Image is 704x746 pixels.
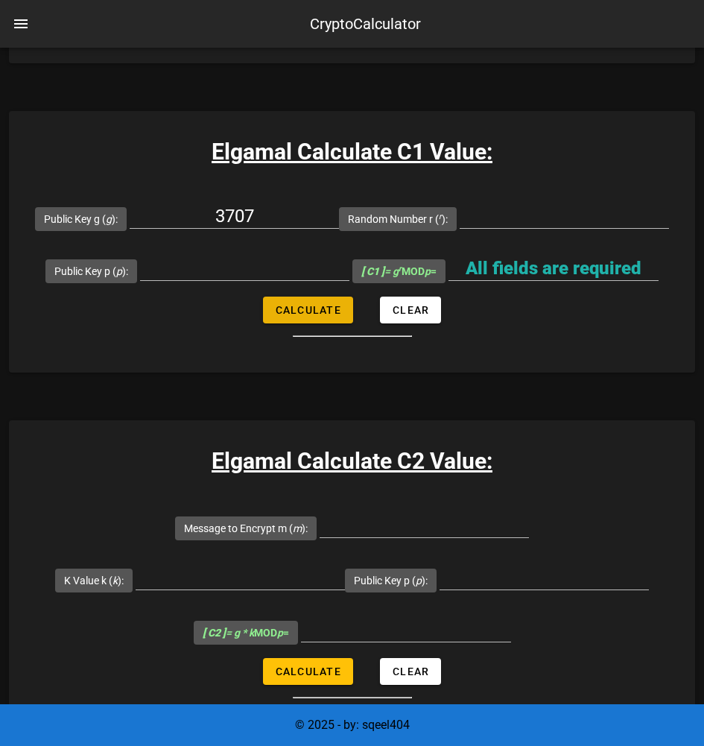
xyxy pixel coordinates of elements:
span: Calculate [275,304,341,316]
label: Public Key g ( ): [44,212,118,227]
i: p [277,627,283,639]
label: Message to Encrypt m ( ): [184,521,308,536]
label: Public Key p ( ): [354,573,428,588]
button: Calculate [263,658,353,685]
span: Calculate [275,666,341,677]
h3: Elgamal Calculate C2 Value: [9,444,695,478]
span: Clear [392,304,429,316]
sup: r [399,264,402,274]
label: Random Number r ( ): [348,212,448,227]
i: m [293,522,302,534]
b: [ C2 ] [203,627,226,639]
i: g [106,213,112,225]
button: Calculate [263,297,353,323]
i: p [416,575,422,587]
h3: Elgamal Calculate C1 Value: [9,135,695,168]
div: CryptoCalculator [310,13,421,35]
i: p [116,265,122,277]
i: p [425,265,431,277]
span: © 2025 - by: sqeel404 [295,718,410,732]
span: MOD = [361,265,437,277]
label: Public Key p ( ): [54,264,128,279]
i: = g * k [203,627,254,639]
span: Clear [392,666,429,677]
button: Clear [380,658,441,685]
span: MOD = [203,627,289,639]
button: nav-menu-toggle [3,6,39,42]
button: Clear [380,297,441,323]
label: K Value k ( ): [64,573,124,588]
sup: r [439,212,442,221]
i: k [112,575,118,587]
i: = g [361,265,402,277]
b: [ C1 ] [361,265,384,277]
